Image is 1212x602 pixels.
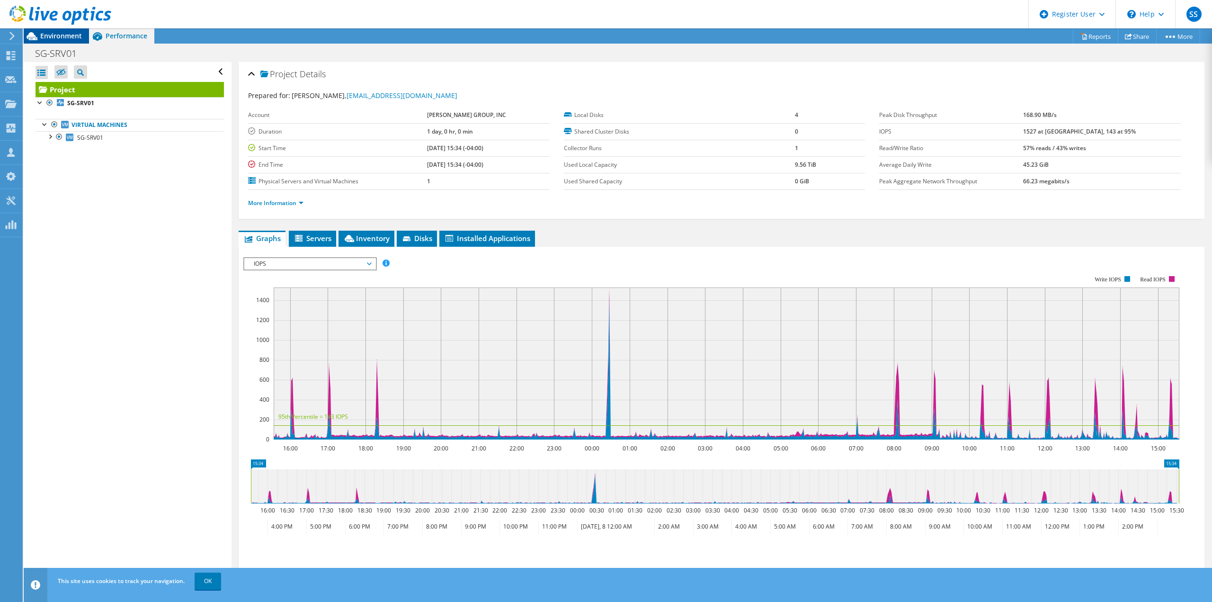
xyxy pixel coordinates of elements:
[795,161,816,169] b: 9.56 TiB
[744,506,758,514] text: 04:30
[879,127,1023,136] label: IOPS
[564,160,795,170] label: Used Local Capacity
[435,506,449,514] text: 20:30
[925,444,939,452] text: 09:00
[427,111,506,119] b: [PERSON_NAME] GROUP, INC
[1118,29,1157,44] a: Share
[1113,444,1128,452] text: 14:00
[77,134,103,142] span: SG-SRV01
[259,415,269,423] text: 200
[58,577,185,585] span: This site uses cookies to track your navigation.
[1038,444,1052,452] text: 12:00
[357,506,372,514] text: 18:30
[564,177,795,186] label: Used Shared Capacity
[667,506,681,514] text: 02:30
[899,506,913,514] text: 08:30
[248,91,290,100] label: Prepared for:
[259,356,269,364] text: 800
[1034,506,1049,514] text: 12:00
[509,444,524,452] text: 22:00
[376,506,391,514] text: 19:00
[1073,29,1118,44] a: Reports
[444,234,530,243] span: Installed Applications
[1127,10,1136,18] svg: \n
[473,506,488,514] text: 21:30
[358,444,373,452] text: 18:00
[40,31,82,40] span: Environment
[795,127,798,135] b: 0
[547,444,561,452] text: 23:00
[1015,506,1029,514] text: 11:30
[1131,506,1145,514] text: 14:30
[260,70,297,79] span: Project
[36,131,224,144] a: SG-SRV01
[347,91,457,100] a: [EMAIL_ADDRESS][DOMAIN_NAME]
[1075,444,1090,452] text: 13:00
[821,506,836,514] text: 06:30
[248,127,427,136] label: Duration
[795,111,798,119] b: 4
[705,506,720,514] text: 03:30
[879,144,1023,153] label: Read/Write Ratio
[401,234,432,243] span: Disks
[1169,506,1184,514] text: 15:30
[860,506,874,514] text: 07:30
[570,506,585,514] text: 00:00
[249,258,371,270] span: IOPS
[343,234,390,243] span: Inventory
[1053,506,1068,514] text: 12:30
[686,506,701,514] text: 03:00
[106,31,147,40] span: Performance
[266,435,269,443] text: 0
[802,506,817,514] text: 06:00
[976,506,990,514] text: 10:30
[623,444,637,452] text: 01:00
[31,48,91,59] h1: SG-SRV01
[283,444,298,452] text: 16:00
[1186,7,1202,22] span: SS
[1023,177,1069,185] b: 66.23 megabits/s
[1095,276,1121,283] text: Write IOPS
[248,110,427,120] label: Account
[1150,506,1165,514] text: 15:00
[36,97,224,109] a: SG-SRV01
[783,506,797,514] text: 05:30
[564,127,795,136] label: Shared Cluster Disks
[36,119,224,131] a: Virtual Machines
[36,82,224,97] a: Project
[724,506,739,514] text: 04:00
[551,506,565,514] text: 23:30
[396,444,411,452] text: 19:00
[879,506,894,514] text: 08:00
[427,161,483,169] b: [DATE] 15:34 (-04:00)
[195,573,221,590] a: OK
[736,444,750,452] text: 04:00
[1111,506,1126,514] text: 14:00
[887,444,901,452] text: 08:00
[1023,111,1057,119] b: 168.90 MB/s
[1023,127,1136,135] b: 1527 at [GEOGRAPHIC_DATA], 143 at 95%
[995,506,1010,514] text: 11:00
[628,506,642,514] text: 01:30
[260,506,275,514] text: 16:00
[564,144,795,153] label: Collector Runs
[1156,29,1200,44] a: More
[454,506,469,514] text: 21:00
[248,177,427,186] label: Physical Servers and Virtual Machines
[660,444,675,452] text: 02:00
[280,506,294,514] text: 16:30
[472,444,486,452] text: 21:00
[1141,276,1166,283] text: Read IOPS
[698,444,713,452] text: 03:00
[879,110,1023,120] label: Peak Disk Throughput
[795,144,798,152] b: 1
[811,444,826,452] text: 06:00
[608,506,623,514] text: 01:00
[259,395,269,404] text: 400
[1151,444,1166,452] text: 15:00
[299,506,314,514] text: 17:00
[937,506,952,514] text: 09:30
[415,506,430,514] text: 20:00
[1023,144,1086,152] b: 57% reads / 43% writes
[294,234,331,243] span: Servers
